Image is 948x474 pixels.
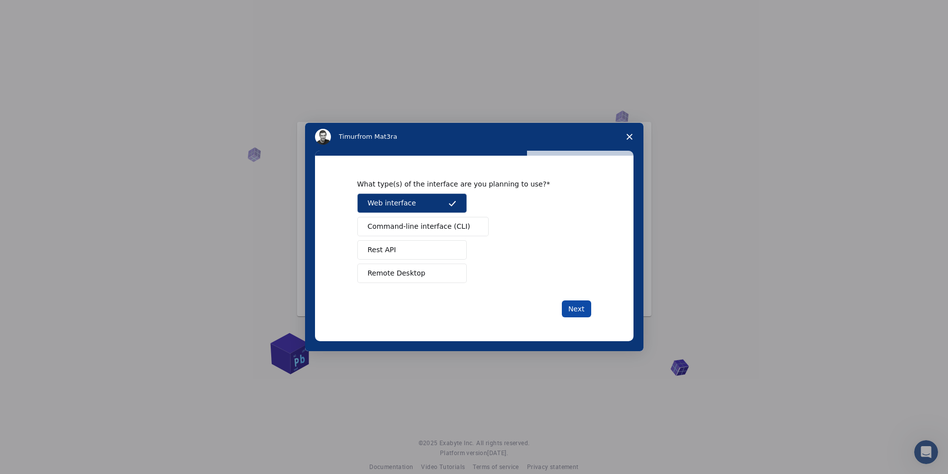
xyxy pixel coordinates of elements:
[357,133,397,140] span: from Mat3ra
[368,268,425,279] span: Remote Desktop
[339,133,357,140] span: Timur
[616,123,643,151] span: Close survey
[357,264,467,283] button: Remote Desktop
[357,180,576,189] div: What type(s) of the interface are you planning to use?
[562,300,591,317] button: Next
[20,7,55,16] span: Suporte
[368,221,470,232] span: Command-line interface (CLI)
[357,240,467,260] button: Rest API
[357,193,467,213] button: Web interface
[368,198,416,208] span: Web interface
[315,129,331,145] img: Profile image for Timur
[368,245,396,255] span: Rest API
[357,217,489,236] button: Command-line interface (CLI)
